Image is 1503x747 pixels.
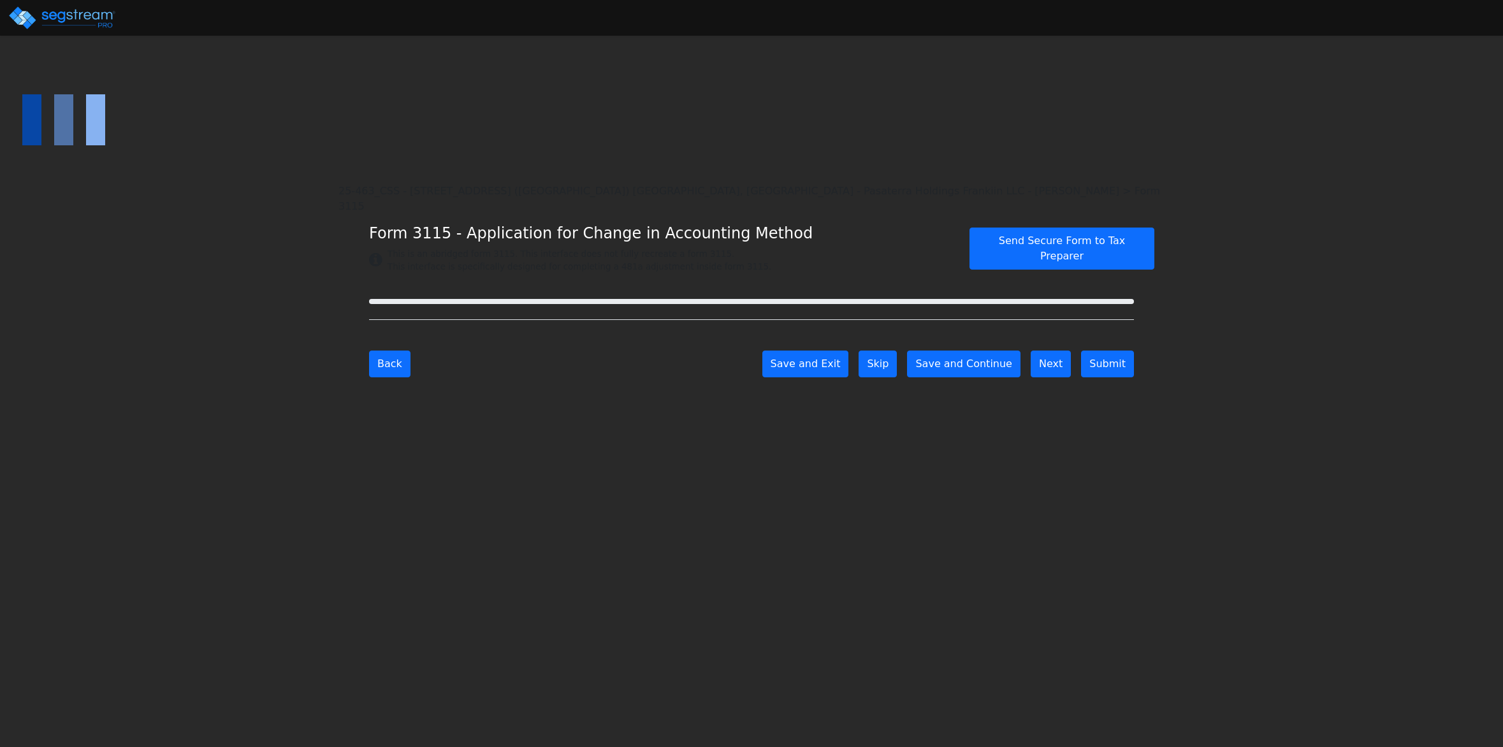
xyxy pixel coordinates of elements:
[338,185,1119,197] span: 25-463_CSS - [STREET_ADDRESS] ([GEOGRAPHIC_DATA]) [GEOGRAPHIC_DATA], [GEOGRAPHIC_DATA] - Pasaterr...
[388,261,771,273] div: This interface is specifically designed for completing a 481a adjustment inside form 3115.
[1122,185,1131,197] span: >
[907,351,1020,377] button: Save and Continue
[969,228,1154,270] button: Send Secure Form to Tax Preparer
[369,351,410,377] button: Back
[762,351,849,377] button: Save and Exit
[1081,351,1134,377] button: Submit
[8,5,116,31] img: logo_pro_r.png
[369,224,954,243] h4: Form 3115 - Application for Change in Accounting Method
[388,248,771,261] div: This is an abridged form 3115. This interface does not fully recreate a form 3115.
[1031,351,1071,377] button: Next
[859,351,897,377] button: Skip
